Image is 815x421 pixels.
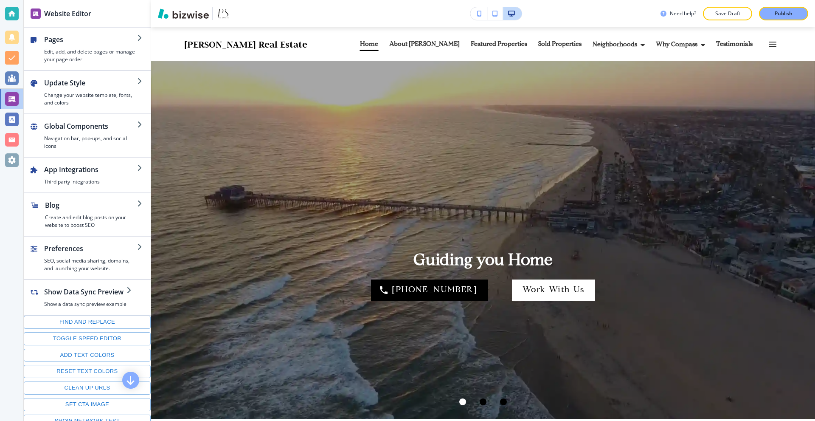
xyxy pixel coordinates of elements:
[656,42,697,48] p: Why Compass
[24,398,151,411] button: Set CTA image
[44,287,126,297] h2: Show Data Sync Preview
[44,243,137,254] h2: Preferences
[523,283,585,297] p: Work With Us
[763,35,782,54] button: Toggle hamburger navigation menu
[44,135,137,150] h4: Navigation bar, pop-ups, and social icons
[371,280,488,301] div: 949-636-3859
[44,300,126,308] h4: Show a data sync preview example
[216,7,230,20] img: Your Logo
[655,37,716,51] div: Why Compass
[24,332,151,345] button: Toggle speed editor
[716,41,753,48] p: Testimonials
[389,41,460,48] p: About [PERSON_NAME]
[473,392,493,412] div: Navigates to hero photo 2
[24,193,151,236] button: BlogCreate and edit blog posts on your website to boost SEO
[703,7,752,20] button: Save Draft
[44,8,91,19] h2: Website Editor
[44,34,137,45] h2: Pages
[45,200,137,210] h2: Blog
[44,78,137,88] h2: Update Style
[24,28,151,70] button: PagesEdit, add, and delete pages or manage your page order
[714,10,741,17] p: Save Draft
[24,71,151,113] button: Update StyleChange your website template, fonts, and colors
[593,42,637,48] p: Neighborhoods
[184,38,307,51] span: [PERSON_NAME] Real Estate
[45,214,137,229] h4: Create and edit blog posts on your website to boost SEO
[592,37,655,51] div: Neighborhoods
[493,392,514,412] div: Navigates to hero photo 3
[670,10,696,17] h3: Need help?
[24,280,140,315] button: Show Data Sync PreviewShow a data sync preview example
[452,392,473,412] div: Navigates to hero photo 1
[360,41,378,48] p: Home
[775,10,793,17] p: Publish
[471,41,527,48] p: Featured Properties
[31,8,41,19] img: editor icon
[44,121,137,131] h2: Global Components
[44,91,137,107] h4: Change your website template, fonts, and colors
[44,48,137,63] h4: Edit, add, and delete pages or manage your page order
[24,158,151,192] button: App IntegrationsThird party integrations
[24,114,151,157] button: Global ComponentsNavigation bar, pop-ups, and social icons
[24,349,151,362] button: Add text colors
[24,381,151,395] button: Clean up URLs
[512,280,595,301] div: Work With Us
[44,178,137,186] h4: Third party integrations
[538,41,582,48] p: Sold Properties
[158,8,209,19] img: Bizwise Logo
[44,164,137,175] h2: App Integrations
[759,7,808,20] button: Publish
[413,253,553,269] span: Guiding you Home
[371,280,488,301] a: [PHONE_NUMBER]
[24,316,151,329] button: Find and replace
[44,257,137,272] h4: SEO, social media sharing, domains, and launching your website.
[392,283,477,297] p: [PHONE_NUMBER]
[24,237,151,279] button: PreferencesSEO, social media sharing, domains, and launching your website.
[24,365,151,378] button: Reset text colors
